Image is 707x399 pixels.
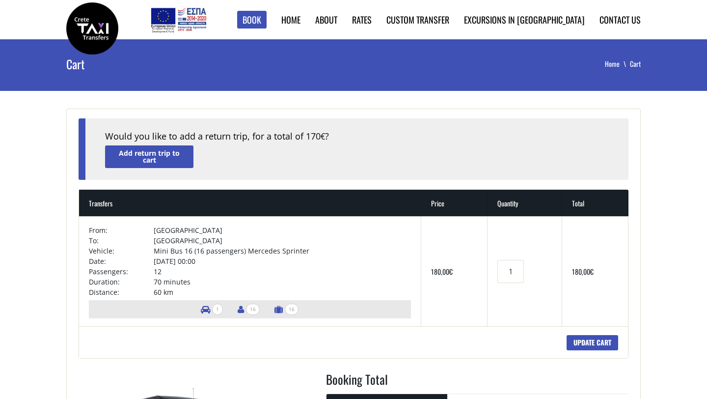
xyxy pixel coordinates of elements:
[154,225,411,235] td: [GEOGRAPHIC_DATA]
[497,260,524,283] input: Transfers quantity
[572,266,594,277] bdi: 180,00
[154,256,411,266] td: [DATE] 00:00
[154,266,411,277] td: 12
[154,277,411,287] td: 70 minutes
[464,13,585,26] a: Excursions in [GEOGRAPHIC_DATA]
[630,59,641,69] li: Cart
[386,13,449,26] a: Custom Transfer
[149,5,208,34] img: e-bannersEUERDF180X90.jpg
[212,304,223,315] span: 1
[79,190,421,216] th: Transfers
[89,225,154,235] td: From:
[89,246,154,256] td: Vehicle:
[315,13,337,26] a: About
[66,2,118,55] img: Crete Taxi Transfers | Crete Taxi Transfers Cart | Crete Taxi Transfers
[89,287,154,297] td: Distance:
[567,335,618,350] input: Update cart
[237,11,267,29] a: Book
[154,235,411,246] td: [GEOGRAPHIC_DATA]
[196,300,228,318] li: Number of vehicles
[154,246,411,256] td: Mini Bus 16 (16 passengers) Mercedes Sprinter
[352,13,372,26] a: Rates
[233,300,265,318] li: Number of passengers
[590,266,594,277] span: €
[488,190,562,216] th: Quantity
[599,13,641,26] a: Contact us
[89,256,154,266] td: Date:
[105,145,193,168] a: Add return trip to cart
[89,277,154,287] td: Duration:
[431,266,453,277] bdi: 180,00
[449,266,453,277] span: €
[281,13,300,26] a: Home
[270,300,303,318] li: Number of luggage items
[321,131,325,142] span: €
[246,304,260,315] span: 16
[421,190,488,216] th: Price
[66,22,118,32] a: Crete Taxi Transfers | Crete Taxi Transfers Cart | Crete Taxi Transfers
[562,190,628,216] th: Total
[326,370,628,394] h2: Booking Total
[605,58,630,69] a: Home
[89,235,154,246] td: To:
[154,287,411,297] td: 60 km
[89,266,154,277] td: Passengers:
[285,304,299,315] span: 16
[66,39,260,88] h1: Cart
[105,130,609,143] div: Would you like to add a return trip, for a total of 170 ?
